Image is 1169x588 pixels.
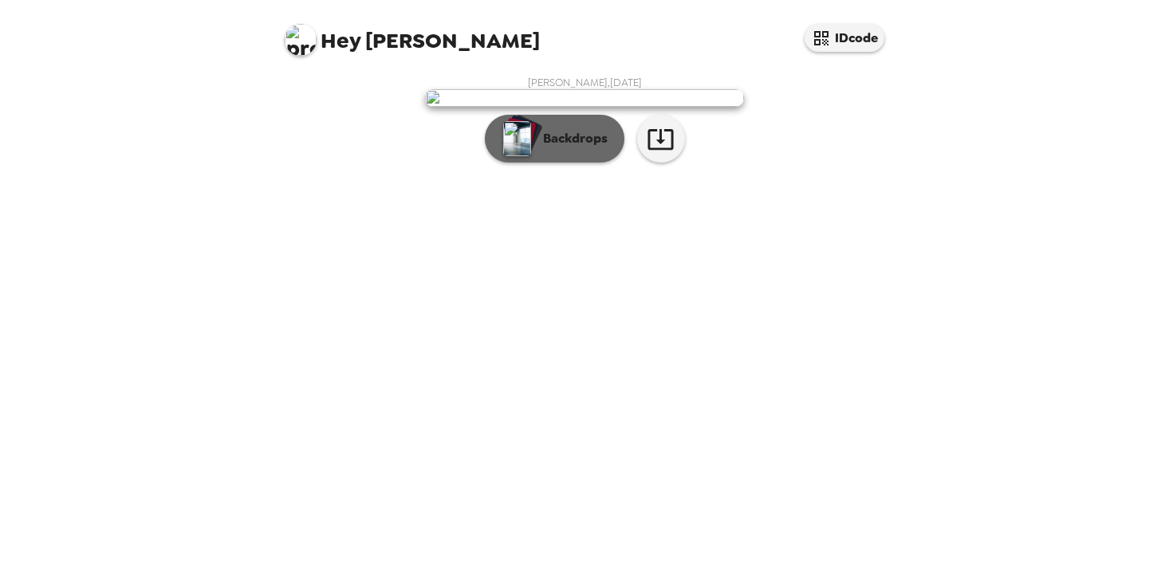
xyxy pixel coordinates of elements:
img: user [425,89,744,107]
span: [PERSON_NAME] , [DATE] [528,76,642,89]
button: IDcode [805,24,884,52]
img: profile pic [285,24,317,56]
span: [PERSON_NAME] [285,16,540,52]
p: Backdrops [535,129,608,148]
span: Hey [321,26,360,55]
button: Backdrops [485,115,624,163]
